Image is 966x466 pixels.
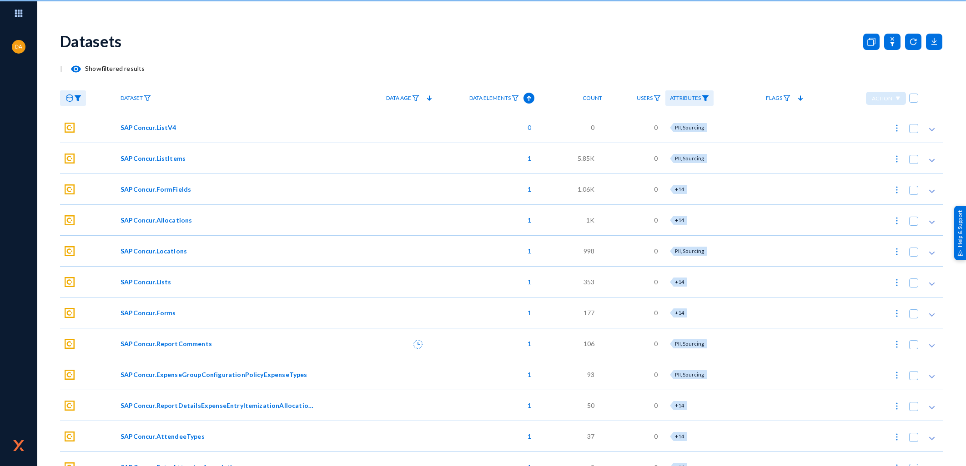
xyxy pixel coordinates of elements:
span: 0 [654,215,658,225]
span: 50 [587,401,594,410]
span: 1 [523,246,531,256]
img: icon-more.svg [892,124,901,133]
span: Dataset [121,95,143,101]
span: 1 [523,154,531,163]
img: icon-filter-filled.svg [74,95,81,101]
span: PII, Sourcing [675,248,704,254]
img: sapconcur.svg [65,246,75,256]
img: icon-more.svg [892,216,901,225]
span: SAPConcur.AttendeeTypes [121,431,205,441]
span: +14 [675,433,684,439]
img: sapconcur.svg [65,154,75,164]
span: +14 [675,402,684,408]
img: sapconcur.svg [65,215,75,225]
span: 0 [654,123,658,132]
img: sapconcur.svg [65,184,75,194]
img: icon-filter-filled.svg [702,95,709,101]
span: SAPConcur.FormFields [121,184,191,194]
span: SAPConcur.ListV4 [121,123,176,132]
a: Flags [761,90,795,106]
img: app launcher [5,4,32,23]
span: +14 [675,279,684,285]
span: Data Age [386,95,411,101]
span: 1 [523,431,531,441]
span: SAPConcur.ReportComments [121,339,212,348]
span: 0 [654,308,658,317]
span: 0 [591,123,594,132]
span: Count [583,95,602,101]
span: 1 [523,277,531,287]
img: icon-more.svg [892,154,901,164]
span: 0 [654,431,658,441]
span: PII, Sourcing [675,341,704,347]
span: SAPConcur.Lists [121,277,171,287]
span: 1 [523,339,531,348]
img: icon-filter.svg [144,95,151,101]
span: 177 [584,308,594,317]
span: Users [637,95,653,101]
img: icon-filter.svg [654,95,661,101]
img: icon-filter.svg [512,95,519,101]
span: 1 [523,370,531,379]
span: PII, Sourcing [675,124,704,130]
span: 0 [654,246,658,256]
img: icon-more.svg [892,371,901,380]
span: 0 [654,370,658,379]
img: ebf464e39fb8f819280e4682df4c4349 [12,40,25,54]
span: SAPConcur.ReportDetailsExpenseEntryItemizationAllocationJournalEntry [121,401,314,410]
span: Data Elements [469,95,511,101]
span: | [60,64,62,72]
a: Users [632,90,665,106]
span: 106 [584,339,594,348]
span: 93 [587,370,594,379]
span: Attributes [670,95,701,101]
mat-icon: visibility [70,64,81,74]
span: Flags [766,95,782,101]
img: sapconcur.svg [65,370,75,380]
img: icon-more.svg [892,402,901,411]
img: icon-more.svg [892,247,901,256]
img: icon-more.svg [892,340,901,349]
span: 37 [587,431,594,441]
span: 0 [654,401,658,410]
span: 353 [584,277,594,287]
span: Show filtered results [62,64,145,72]
a: Attributes [665,90,714,106]
span: 0 [654,339,658,348]
a: Data Elements [465,90,523,106]
span: SAPConcur.ExpenseGroupConfigurationPolicyExpenseTypes [121,370,307,379]
span: 998 [584,246,594,256]
span: 1.06K [578,184,595,194]
span: SAPConcur.Allocations [121,215,192,225]
span: 0 [654,154,658,163]
img: sapconcur.svg [65,339,75,349]
span: +14 [675,186,684,192]
span: 5.85K [578,154,595,163]
a: Data Age [382,90,424,106]
img: icon-filter.svg [412,95,419,101]
span: SAPConcur.Forms [121,308,176,317]
span: SAPConcur.ListItems [121,154,186,163]
span: 0 [654,277,658,287]
div: Help & Support [954,206,966,260]
span: 0 [523,123,531,132]
span: +14 [675,310,684,316]
span: 0 [654,184,658,194]
img: sapconcur.svg [65,123,75,133]
img: help_support.svg [957,250,963,256]
img: icon-filter.svg [783,95,790,101]
span: 1 [523,184,531,194]
a: Dataset [116,90,156,106]
span: PII, Sourcing [675,372,704,377]
span: 1K [586,215,594,225]
span: 1 [523,308,531,317]
span: 1 [523,215,531,225]
div: Datasets [60,32,122,50]
img: sapconcur.svg [65,401,75,411]
img: icon-more.svg [892,432,901,441]
span: PII, Sourcing [675,155,704,161]
span: +14 [675,217,684,223]
span: SAPConcur.Locations [121,246,187,256]
img: sapconcur.svg [65,431,75,441]
img: sapconcur.svg [65,277,75,287]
